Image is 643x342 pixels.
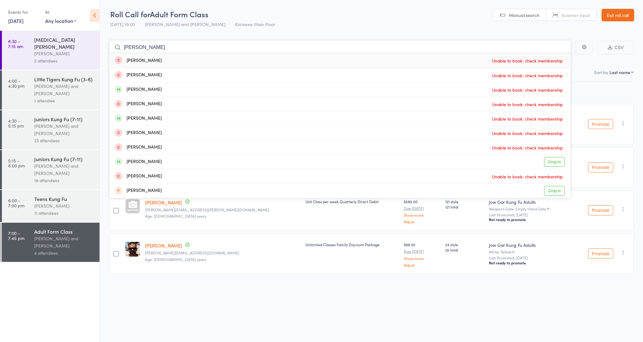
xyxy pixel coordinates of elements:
[490,114,565,123] span: Unable to book: check membership
[34,137,94,144] div: 23 attendees
[588,248,613,258] button: Promote
[8,7,39,17] div: Events for
[489,199,571,205] div: Jow Gar Kung Fu Adults
[34,76,94,83] div: Little Tigers Kung Fu (3-6)
[445,242,484,247] span: 24 style
[594,69,608,75] label: Sort by
[490,143,565,152] span: Unable to book: check membership
[489,207,571,211] div: Weapons Gate
[2,150,100,189] a: 5:15 -6:00 pmJuniors Kung Fu (7-11)[PERSON_NAME] and [PERSON_NAME]18 attendees
[490,172,565,181] span: Unable to book: check membership
[34,57,94,64] div: 2 attendees
[500,250,511,254] div: Yellow
[544,186,565,196] a: Drop in
[145,242,182,249] a: [PERSON_NAME]
[602,9,634,21] a: Exit roll call
[115,187,162,194] div: [PERSON_NAME]
[305,242,398,247] div: Unlimited Classes Family Discount Package
[34,50,94,57] div: [PERSON_NAME]
[115,158,162,166] div: [PERSON_NAME]
[34,202,94,209] div: [PERSON_NAME]
[110,21,135,27] span: [DATE] 19:00
[8,231,24,241] time: 7:00 - 7:45 pm
[489,260,571,265] div: Not ready to promote
[598,41,634,54] button: CSV
[115,57,162,64] div: [PERSON_NAME]
[2,70,100,110] a: 4:00 -4:30 pmLittle Tigers Kung Fu (3-6)[PERSON_NAME] and [PERSON_NAME]1 attendee
[34,195,94,202] div: Teens Kung Fu
[445,199,484,204] span: 121 style
[2,190,100,222] a: 6:00 -7:00 pmTeens Kung Fu[PERSON_NAME]11 attendees
[305,199,398,204] div: Unli Class per week Quarterly Direct Debit
[34,97,94,104] div: 1 attendee
[490,128,565,138] span: Unable to book: check membership
[34,162,94,177] div: [PERSON_NAME] and [PERSON_NAME]
[34,228,94,235] div: Adult Form Class
[34,116,94,122] div: Juniors Kung Fu (7-11)
[145,208,300,212] small: francis.e.smith@gmail.com
[490,85,565,95] span: Unable to book: check membership
[110,9,150,19] span: Roll Call for
[150,9,208,19] span: Adult Form Class
[145,21,225,27] span: [PERSON_NAME] and [PERSON_NAME]
[145,213,206,219] span: Age: [DEMOGRAPHIC_DATA] years
[489,250,571,254] div: White
[45,7,76,17] div: At
[509,12,539,18] span: Manual search
[115,115,162,122] div: [PERSON_NAME]
[404,220,440,224] a: Adjust
[562,12,590,18] span: Scanner input
[445,204,484,209] span: 121 total
[34,36,94,50] div: [MEDICAL_DATA][PERSON_NAME]
[588,119,613,129] button: Promote
[2,223,100,262] a: 7:00 -7:45 pmAdult Form Class[PERSON_NAME] and [PERSON_NAME]4 attendees
[34,235,94,249] div: [PERSON_NAME] and [PERSON_NAME]
[404,213,440,217] a: Show more
[8,17,24,24] a: [DATE]
[8,39,23,49] time: 6:30 - 7:15 am
[2,31,100,70] a: 6:30 -7:15 am[MEDICAL_DATA][PERSON_NAME][PERSON_NAME]2 attendees
[2,110,100,149] a: 4:30 -5:15 pmJuniors Kung Fu (7-11)[PERSON_NAME] and [PERSON_NAME]23 attendees
[404,256,440,260] a: Show more
[8,118,24,128] time: 4:30 - 5:15 pm
[490,100,565,109] span: Unable to book: check membership
[115,86,162,93] div: [PERSON_NAME]
[588,205,613,215] button: Promote
[115,144,162,151] div: [PERSON_NAME]
[34,209,94,217] div: 11 attendees
[34,155,94,162] div: Juniors Kung Fu (7-11)
[145,199,182,206] a: [PERSON_NAME]
[115,72,162,79] div: [PERSON_NAME]
[490,71,565,80] span: Unable to book: check membership
[544,157,565,167] a: Drop in
[609,69,630,75] div: Last name
[34,249,94,257] div: 4 attendees
[404,206,440,210] small: Due [DATE]
[489,213,571,217] small: Last Promoted: [DATE]
[490,56,565,65] span: Unable to book: check membership
[45,17,76,24] div: Any location
[109,40,571,55] input: Search by name
[489,256,571,260] small: Last Promoted: [DATE]
[235,21,275,27] span: Kirrawee Main Floor
[34,122,94,137] div: [PERSON_NAME] and [PERSON_NAME]
[34,177,94,184] div: 18 attendees
[8,198,24,208] time: 6:00 - 7:00 pm
[404,263,440,267] a: Adjust
[8,78,24,88] time: 4:00 - 4:30 pm
[145,251,300,255] small: vassos@live.com.au
[115,129,162,137] div: [PERSON_NAME]
[145,257,206,262] span: Age: [DEMOGRAPHIC_DATA] years
[404,242,440,267] div: $98.00
[115,173,162,180] div: [PERSON_NAME]
[445,247,484,252] span: 25 total
[404,199,440,224] div: $585.00
[404,249,440,253] small: Due [DATE]
[125,242,140,257] img: image1755851263.png
[489,242,571,248] div: Jow Gar Kung Fu Adults
[115,100,162,108] div: [PERSON_NAME]
[8,158,25,168] time: 5:15 - 6:00 pm
[489,217,571,222] div: Not ready to promote
[34,83,94,97] div: [PERSON_NAME] and [PERSON_NAME]
[588,162,613,172] button: Promote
